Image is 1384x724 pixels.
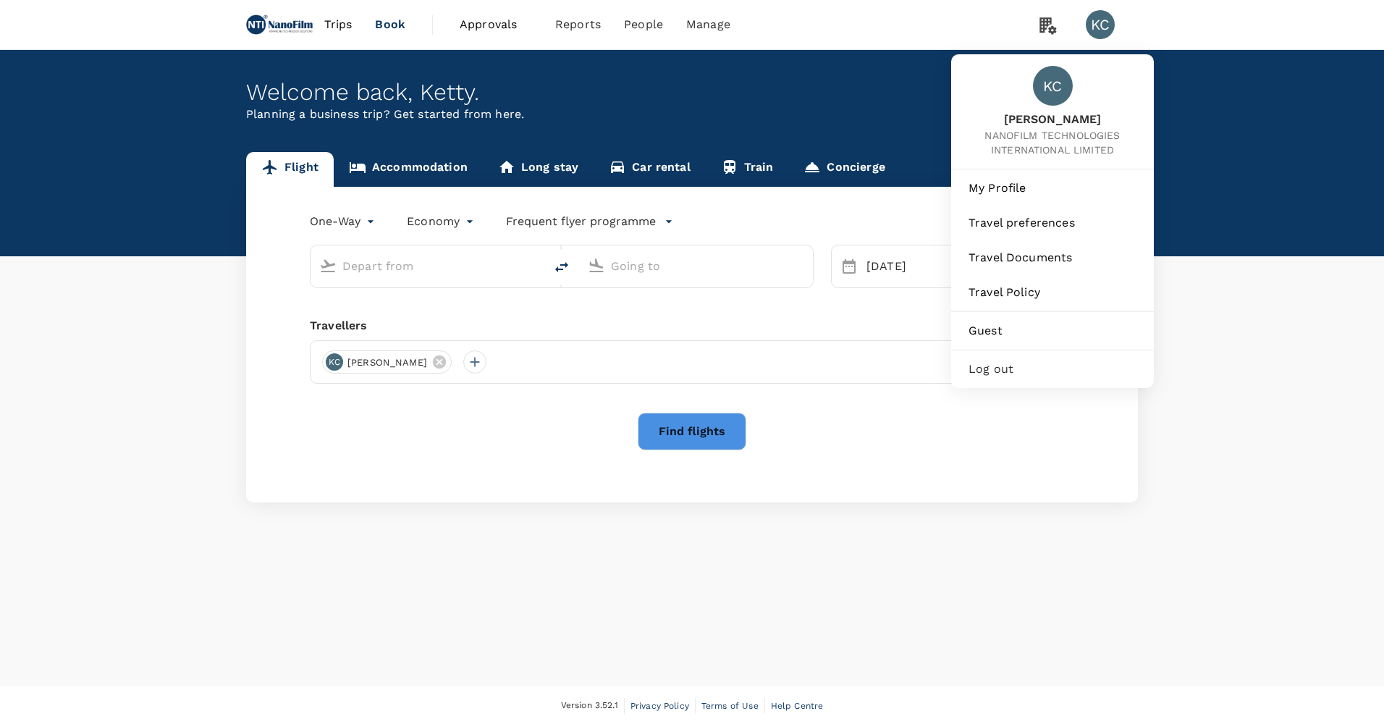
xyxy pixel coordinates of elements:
[246,106,1138,123] p: Planning a business trip? Get started from here.
[334,152,483,187] a: Accommodation
[861,252,958,281] div: [DATE]
[630,701,689,711] span: Privacy Policy
[534,264,537,267] button: Open
[701,701,759,711] span: Terms of Use
[555,16,601,33] span: Reports
[310,210,378,233] div: One-Way
[771,698,824,714] a: Help Centre
[1033,66,1073,106] div: KC
[957,172,1148,204] a: My Profile
[957,315,1148,347] a: Guest
[246,152,334,187] a: Flight
[460,16,532,33] span: Approvals
[611,255,782,277] input: Going to
[246,9,313,41] img: NANOFILM TECHNOLOGIES INTERNATIONAL LIMITED
[957,277,1148,308] a: Travel Policy
[957,242,1148,274] a: Travel Documents
[701,698,759,714] a: Terms of Use
[803,264,806,267] button: Open
[544,250,579,285] button: delete
[310,317,1074,334] div: Travellers
[506,213,673,230] button: Frequent flyer programme
[561,699,618,713] span: Version 3.52.1
[969,322,1136,340] span: Guest
[594,152,706,187] a: Car rental
[339,355,436,370] span: [PERSON_NAME]
[322,350,452,374] div: KC[PERSON_NAME]
[951,128,1154,157] span: NANOFILM TECHNOLOGIES INTERNATIONAL LIMITED
[706,152,789,187] a: Train
[957,353,1148,385] div: Log out
[246,79,1138,106] div: Welcome back , Ketty .
[771,701,824,711] span: Help Centre
[342,255,514,277] input: Depart from
[969,249,1136,266] span: Travel Documents
[638,413,746,450] button: Find flights
[951,111,1154,128] span: [PERSON_NAME]
[969,284,1136,301] span: Travel Policy
[326,353,343,371] div: KC
[407,210,477,233] div: Economy
[483,152,594,187] a: Long stay
[969,214,1136,232] span: Travel preferences
[375,16,405,33] span: Book
[624,16,663,33] span: People
[969,180,1136,197] span: My Profile
[969,361,1136,378] span: Log out
[324,16,353,33] span: Trips
[506,213,656,230] p: Frequent flyer programme
[630,698,689,714] a: Privacy Policy
[1086,10,1115,39] div: KC
[957,207,1148,239] a: Travel preferences
[788,152,900,187] a: Concierge
[686,16,730,33] span: Manage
